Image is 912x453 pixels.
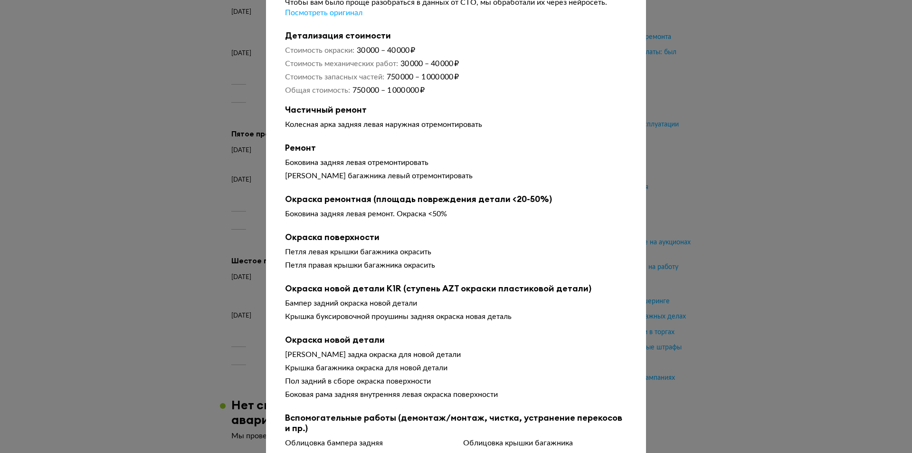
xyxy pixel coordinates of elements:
div: Боковая рама задняя внутренняя левая окраска поверхности [285,390,627,399]
div: Боковина задняя левая ремонт. Окраска <50% [285,209,627,219]
div: Бампер задний окраска новой детали [285,299,627,308]
div: Петля левая крышки багажника окрасить [285,247,627,257]
b: Детализация стоимости [285,30,627,41]
div: [PERSON_NAME] багажника левый отремонтировать [285,171,627,181]
dt: Стоимость запасных частей [285,72,384,82]
span: 30 000 – 40 000 ₽ [357,47,415,54]
div: Петля правая крышки багажника окрасить [285,260,627,270]
div: [PERSON_NAME] задка окраска для новой детали [285,350,627,359]
dt: Стоимость механических работ [285,59,398,68]
span: 750 000 – 1 000 000 ₽ [387,73,459,81]
div: Облицовка крышки багажника [463,438,627,448]
span: Посмотреть оригинал [285,9,362,17]
div: Крышка буксировочной проушины задняя окраска новая деталь [285,312,627,321]
b: Окраска новой детали [285,335,627,345]
b: Окраска новой детали K1R (ступень AZT окраски пластиковой детали) [285,283,627,294]
b: Окраска ремонтная (площадь повреждения детали <20-50%) [285,194,627,204]
b: Вспомогательные работы (демонтаж/монтаж, чистка, устранение перекосов и пр.) [285,413,627,434]
dt: Общая стоимость [285,86,350,95]
dt: Стоимость окраски [285,46,354,55]
b: Окраска поверхности [285,232,627,242]
div: Облицовка бампера задняя [285,438,449,448]
b: Ремонт [285,143,627,153]
div: Крышка багажника окраска для новой детали [285,363,627,373]
div: Пол задний в сборе окраска поверхности [285,376,627,386]
b: Частичный ремонт [285,105,627,115]
div: Колесная арка задняя левая наружная отремонтировать [285,120,627,129]
div: Боковина задняя левая отремонтировать [285,158,627,167]
span: 750 000 – 1 000 000 ₽ [352,87,425,94]
span: 30 000 – 40 000 ₽ [400,60,459,67]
